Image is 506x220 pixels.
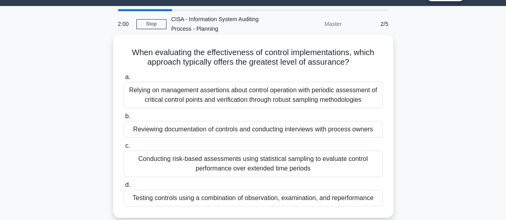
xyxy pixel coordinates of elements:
[124,151,383,177] div: Conducting risk-based assessments using statistical sampling to evaluate control performance over...
[276,16,346,32] div: Master
[123,48,384,67] h5: When evaluating the effectiveness of control implementations, which approach typically offers the...
[125,142,130,149] span: c.
[136,19,166,29] a: Stop
[166,11,276,37] div: CISA - Information System Auditing Process - Planning
[124,82,383,108] div: Relying on management assertions about control operation with periodic assessment of critical con...
[125,73,130,80] span: a.
[124,190,383,206] div: Testing controls using a combination of observation, examination, and reperformance
[113,16,136,32] div: 2:00
[346,16,393,32] div: 2/5
[125,113,130,119] span: b.
[124,121,383,138] div: Reviewing documentation of controls and conducting interviews with process owners
[125,181,130,188] span: d.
